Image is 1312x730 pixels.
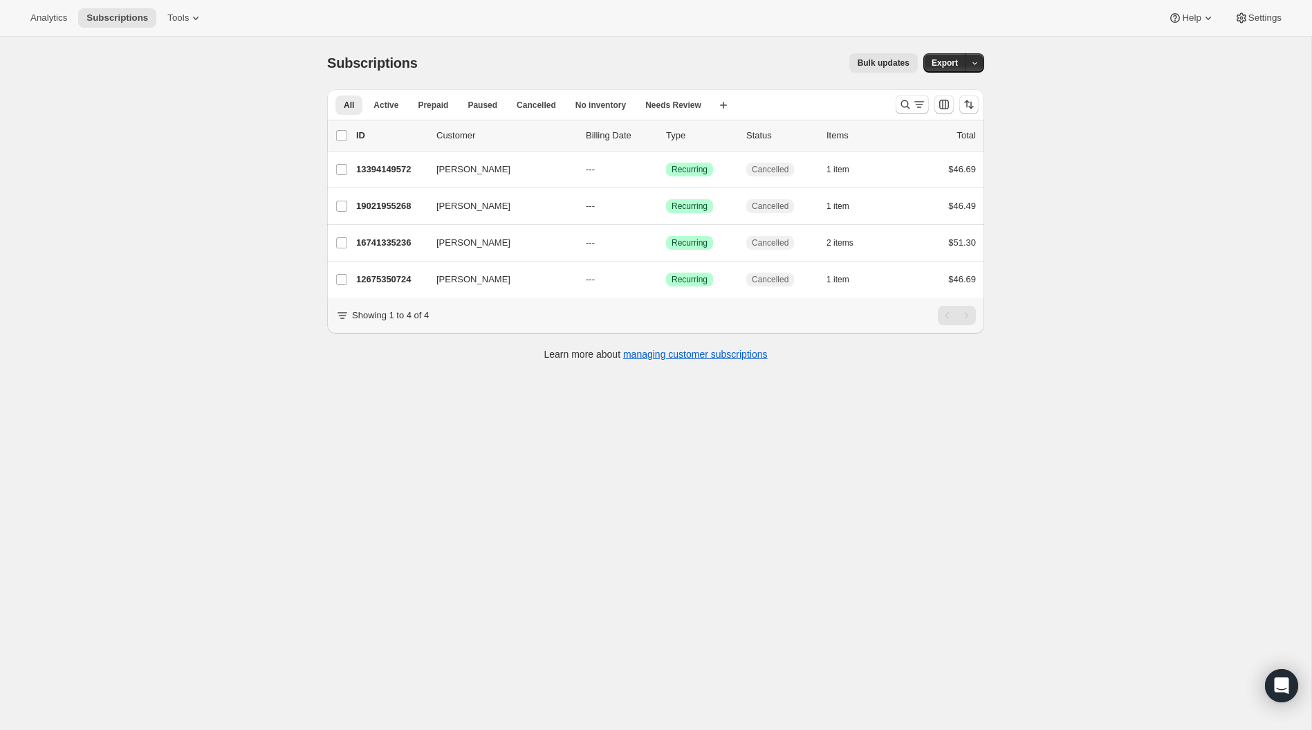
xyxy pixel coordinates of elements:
nav: Pagination [938,306,976,325]
span: Needs Review [645,100,701,111]
button: 1 item [826,270,865,289]
button: Sort the results [959,95,979,114]
span: Recurring [672,201,708,212]
span: Tools [167,12,189,24]
span: 1 item [826,164,849,175]
span: Cancelled [752,274,788,285]
span: [PERSON_NAME] [436,163,510,176]
div: Open Intercom Messenger [1265,669,1298,702]
span: Settings [1248,12,1282,24]
span: Active [373,100,398,111]
button: [PERSON_NAME] [428,158,566,181]
p: Status [746,129,815,143]
button: 1 item [826,160,865,179]
span: --- [586,274,595,284]
button: Create new view [712,95,734,115]
div: Items [826,129,896,143]
span: $46.69 [948,274,976,284]
p: Total [957,129,976,143]
p: ID [356,129,425,143]
span: Recurring [672,237,708,248]
div: 19021955268[PERSON_NAME]---SuccessRecurringCancelled1 item$46.49 [356,197,976,216]
p: Showing 1 to 4 of 4 [352,309,429,322]
p: Billing Date [586,129,655,143]
button: 2 items [826,233,869,253]
span: No inventory [575,100,626,111]
button: Customize table column order and visibility [934,95,954,114]
span: All [344,100,354,111]
span: Subscriptions [327,55,418,71]
div: 12675350724[PERSON_NAME]---SuccessRecurringCancelled1 item$46.69 [356,270,976,289]
span: [PERSON_NAME] [436,199,510,213]
span: 1 item [826,274,849,285]
button: Tools [159,8,211,28]
span: $46.49 [948,201,976,211]
span: Prepaid [418,100,448,111]
button: Subscriptions [78,8,156,28]
span: [PERSON_NAME] [436,236,510,250]
span: --- [586,164,595,174]
button: Bulk updates [849,53,918,73]
span: Subscriptions [86,12,148,24]
div: 13394149572[PERSON_NAME]---SuccessRecurringCancelled1 item$46.69 [356,160,976,179]
span: Paused [468,100,497,111]
button: Export [923,53,966,73]
span: Help [1182,12,1201,24]
p: Customer [436,129,575,143]
span: Recurring [672,164,708,175]
button: [PERSON_NAME] [428,232,566,254]
span: Export [932,57,958,69]
p: Learn more about [544,347,768,361]
span: Cancelled [752,164,788,175]
span: $46.69 [948,164,976,174]
button: [PERSON_NAME] [428,195,566,217]
span: Recurring [672,274,708,285]
span: --- [586,201,595,211]
span: Cancelled [517,100,556,111]
span: [PERSON_NAME] [436,273,510,286]
p: 13394149572 [356,163,425,176]
span: Cancelled [752,237,788,248]
p: 16741335236 [356,236,425,250]
button: [PERSON_NAME] [428,268,566,291]
span: Cancelled [752,201,788,212]
div: Type [666,129,735,143]
span: 1 item [826,201,849,212]
a: managing customer subscriptions [623,349,768,360]
span: --- [586,237,595,248]
p: 12675350724 [356,273,425,286]
button: Analytics [22,8,75,28]
button: 1 item [826,197,865,216]
div: IDCustomerBilling DateTypeStatusItemsTotal [356,129,976,143]
button: Search and filter results [896,95,929,114]
button: Settings [1226,8,1290,28]
span: 2 items [826,237,853,248]
span: Analytics [30,12,67,24]
span: $51.30 [948,237,976,248]
div: 16741335236[PERSON_NAME]---SuccessRecurringCancelled2 items$51.30 [356,233,976,253]
span: Bulk updates [858,57,909,69]
button: Help [1160,8,1223,28]
p: 19021955268 [356,199,425,213]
